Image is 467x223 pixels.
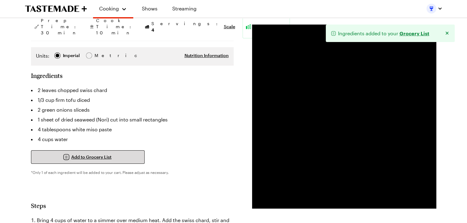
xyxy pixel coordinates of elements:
[99,6,119,11] span: Cooking
[399,30,429,37] a: Grocery List
[252,25,436,209] video-js: Video Player
[31,202,234,209] h2: Steps
[41,17,79,36] span: Prep Time: 30 min
[31,150,145,164] button: Add to Grocery List
[31,105,234,115] li: 2 green onions sliceds
[444,29,450,37] button: Close success notification
[31,170,234,175] p: *Only 1 of each ingredient will be added to your cart. Please adjust as necessary.
[25,5,87,12] a: To Tastemade Home Page
[31,85,234,95] li: 2 leaves chopped swiss chard
[326,25,455,42] div: success notification 1 of 1
[426,4,442,13] button: Profile picture
[36,52,49,60] label: Units:
[426,4,436,13] img: Profile picture
[96,17,134,36] span: Cook Time: 10 min
[95,52,108,59] span: Metric
[95,52,107,59] div: Metric
[224,24,235,30] button: Scale
[31,115,234,125] li: 1 sheet of dried seaweed (Nori) cut into small rectangles
[99,2,127,15] button: Cooking
[338,29,429,37] span: Ingredients added to your
[36,52,107,61] div: Imperial Metric
[71,154,111,160] span: Add to Grocery List
[31,125,234,134] li: 4 tablespoons white miso paste
[63,52,80,59] span: Imperial
[185,52,229,59] button: Nutrition Information
[31,72,63,79] h2: Ingredients
[31,134,234,144] li: 4 cups water
[31,95,234,105] li: 1/3 cup firm tofu diced
[253,24,287,30] span: Easy
[151,21,221,33] span: Servings:
[151,27,154,33] span: 4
